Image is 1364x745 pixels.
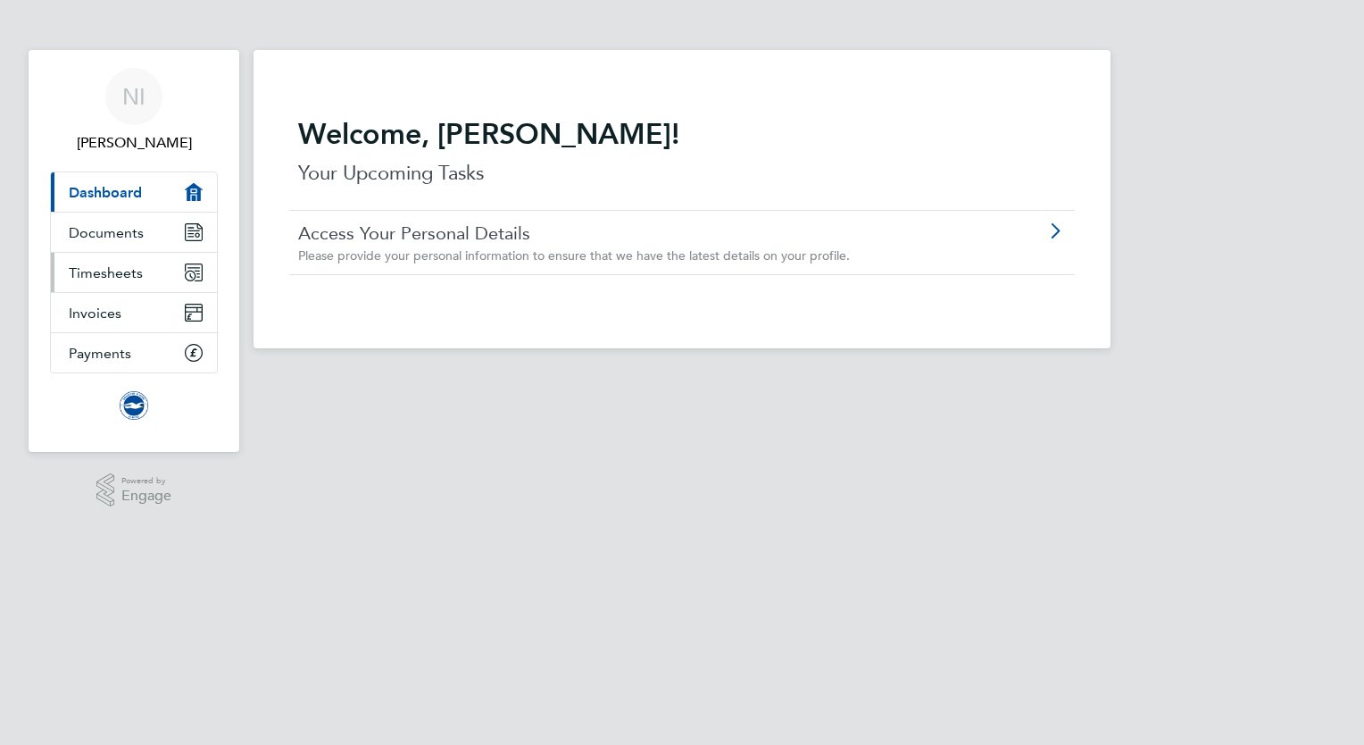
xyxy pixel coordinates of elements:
span: Invoices [69,305,121,322]
a: Timesheets [51,253,217,292]
h2: Welcome, [PERSON_NAME]! [298,116,1066,152]
span: Engage [121,489,171,504]
a: NI[PERSON_NAME] [50,68,218,154]
p: Your Upcoming Tasks [298,159,1066,188]
img: brightonandhovealbion-logo-retina.png [120,391,148,420]
a: Documents [51,213,217,252]
span: Powered by [121,473,171,489]
span: Please provide your personal information to ensure that we have the latest details on your profile. [298,247,850,264]
span: Niall Irwin [50,132,218,154]
a: Powered byEngage [96,473,172,507]
span: Documents [69,224,144,241]
a: Go to home page [50,391,218,420]
span: Dashboard [69,184,142,201]
span: Payments [69,345,131,362]
nav: Main navigation [29,50,239,452]
a: Payments [51,333,217,372]
a: Access Your Personal Details [298,222,965,245]
a: Dashboard [51,172,217,212]
span: Timesheets [69,264,143,281]
span: NI [122,85,146,108]
a: Invoices [51,293,217,332]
